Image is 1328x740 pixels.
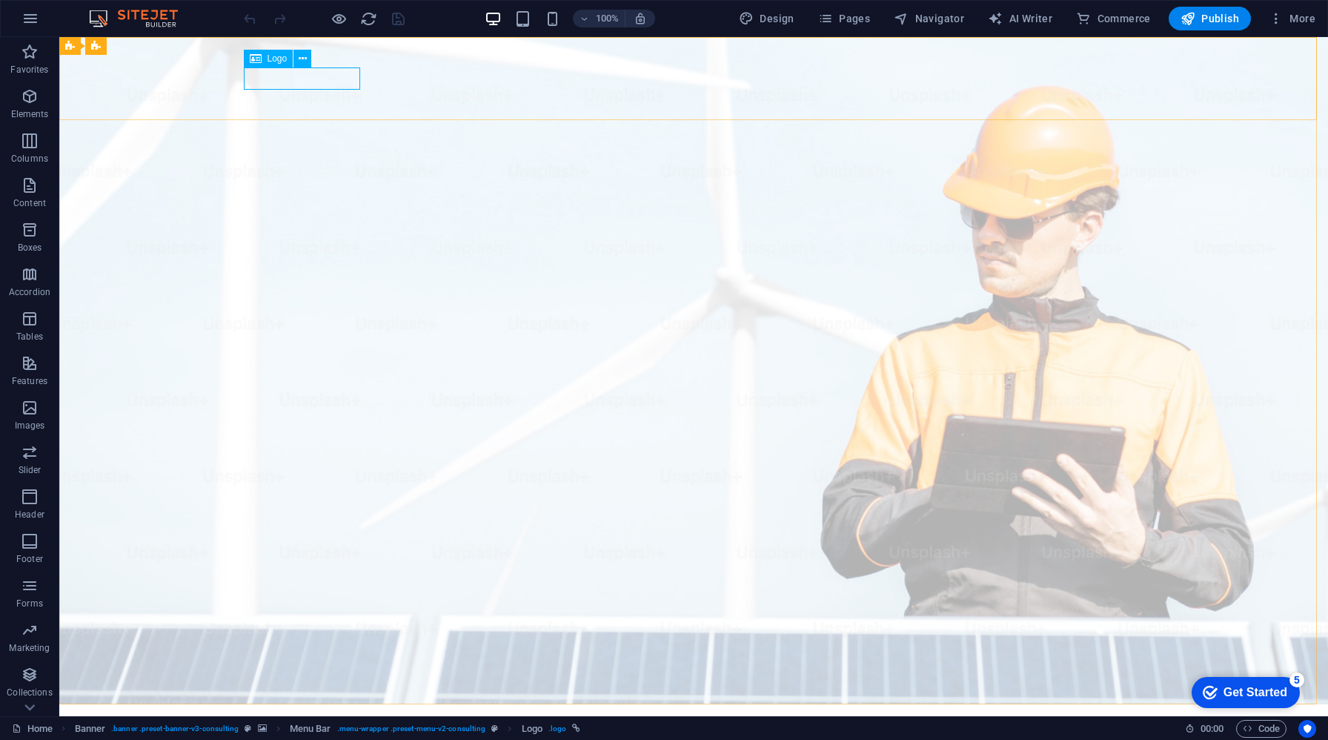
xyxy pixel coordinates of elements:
i: This element contains a background [258,724,267,733]
a: Click to cancel selection. Double-click to open Pages [12,720,53,738]
button: Design [733,7,800,30]
p: Images [15,420,45,432]
div: Get Started [44,16,107,30]
span: 00 00 [1201,720,1224,738]
p: Features [12,375,47,387]
button: Commerce [1070,7,1157,30]
i: This element is linked [572,724,580,733]
p: Boxes [18,242,42,254]
span: Navigator [894,11,964,26]
span: . banner .preset-banner-v3-consulting [111,720,239,738]
span: More [1269,11,1315,26]
span: : [1211,723,1213,734]
p: Marketing [9,642,50,654]
p: Slider [19,464,41,476]
h6: Session time [1185,720,1224,738]
i: On resize automatically adjust zoom level to fit chosen device. [634,12,647,25]
span: Publish [1181,11,1239,26]
span: Click to select. Double-click to edit [290,720,331,738]
p: Elements [11,108,49,120]
span: . menu-wrapper .preset-menu-v2-consulting [337,720,486,738]
span: Design [739,11,794,26]
p: Forms [16,598,43,609]
span: Pages [818,11,870,26]
button: AI Writer [982,7,1058,30]
p: Content [13,197,46,209]
button: Usercentrics [1298,720,1316,738]
button: Code [1236,720,1286,738]
span: Click to select. Double-click to edit [522,720,542,738]
span: . logo [548,720,566,738]
img: Editor Logo [85,10,196,27]
p: Header [15,509,44,521]
button: Click here to leave preview mode and continue editing [330,10,348,27]
button: Navigator [888,7,970,30]
button: Publish [1169,7,1251,30]
span: Click to select. Double-click to edit [75,720,106,738]
nav: breadcrumb [75,720,581,738]
h6: 100% [595,10,619,27]
p: Accordion [9,286,50,298]
p: Footer [16,553,43,565]
span: AI Writer [988,11,1052,26]
i: Reload page [360,10,377,27]
i: This element is a customizable preset [491,724,498,733]
button: More [1263,7,1321,30]
button: Pages [812,7,876,30]
span: Code [1243,720,1280,738]
i: This element is a customizable preset [245,724,251,733]
div: Get Started 5 items remaining, 0% complete [12,7,120,39]
p: Tables [16,331,43,343]
p: Favorites [10,64,48,76]
p: Collections [7,687,52,698]
div: Design (Ctrl+Alt+Y) [733,7,800,30]
div: 5 [110,3,124,18]
span: Commerce [1076,11,1151,26]
button: reload [359,10,377,27]
button: 100% [573,10,625,27]
span: Logo [268,54,288,63]
p: Columns [11,153,48,165]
